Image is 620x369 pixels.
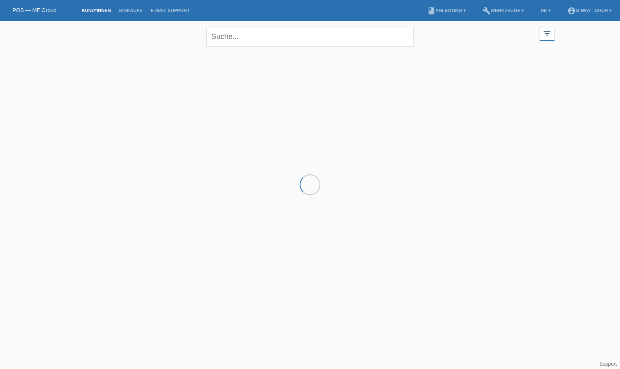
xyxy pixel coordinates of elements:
[427,7,436,15] i: book
[77,8,115,13] a: Kund*innen
[482,7,491,15] i: build
[478,8,528,13] a: buildWerkzeuge ▾
[12,7,56,13] a: POS — MF Group
[563,8,616,13] a: account_circlem-way - Chur ▾
[599,361,617,367] a: Support
[115,8,146,13] a: Einkäufe
[423,8,470,13] a: bookAnleitung ▾
[147,8,194,13] a: E-Mail Support
[536,8,555,13] a: DE ▾
[542,29,552,38] i: filter_list
[206,27,414,46] input: Suche...
[567,7,576,15] i: account_circle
